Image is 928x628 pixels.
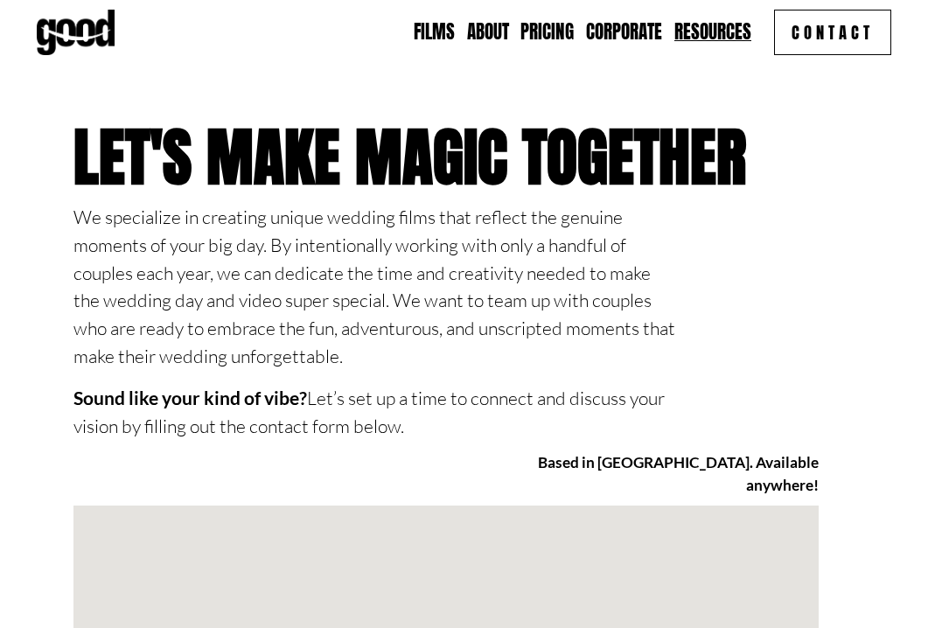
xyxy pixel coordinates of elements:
a: Pricing [520,19,574,45]
a: Films [414,19,455,45]
div: Good Feeling Films 1433 North Water Street Milwaukee, WI, 53202, United States [436,571,478,627]
p: We specialize in creating unique wedding films that reflect the genuine moments of your big day. ... [73,204,675,370]
strong: Let's Make Magic Together [73,109,746,205]
a: About [467,19,509,45]
img: Good Feeling Films [37,10,115,55]
a: Corporate [586,19,662,45]
span: Resources [674,21,751,43]
strong: Based in [GEOGRAPHIC_DATA]. Available anywhere! [538,453,821,494]
p: Let’s set up a time to connect and discuss your vision by filling out the contact form below. [73,384,675,440]
a: Contact [774,10,890,55]
strong: Sound like your kind of vibe? [73,387,307,408]
a: folder dropdown [674,19,751,45]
